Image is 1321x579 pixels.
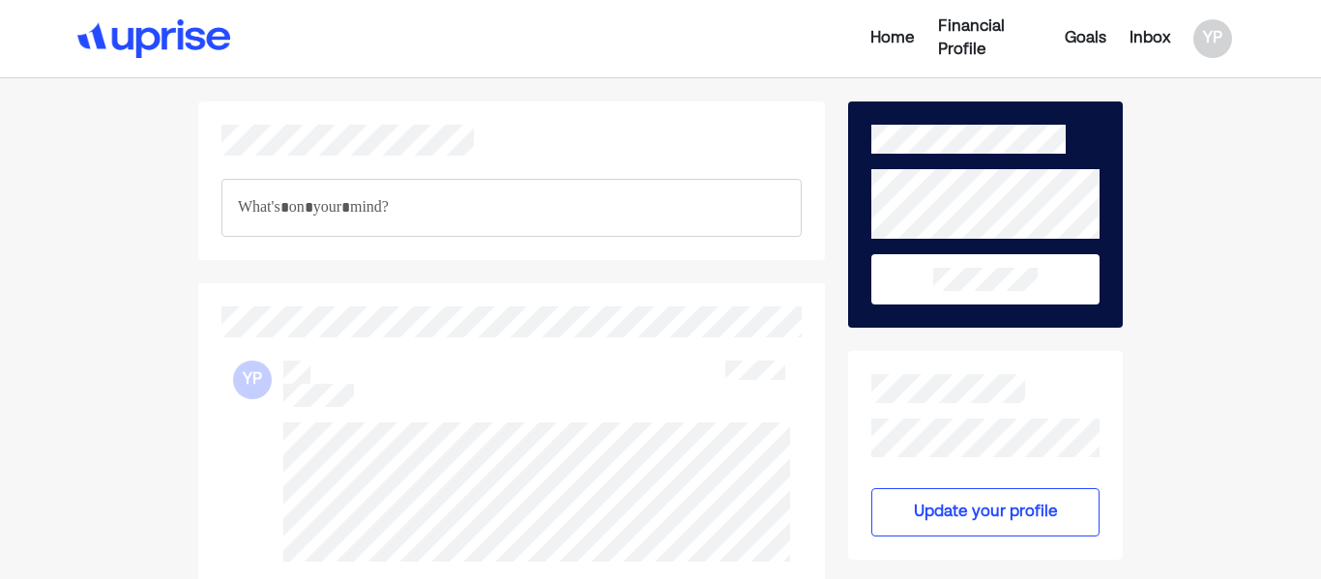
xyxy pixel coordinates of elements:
[1065,27,1106,50] div: Goals
[871,488,1100,536] button: Update your profile
[221,179,803,237] div: Rich Text Editor. Editing area: main
[938,15,1042,62] div: Financial Profile
[870,27,915,50] div: Home
[1193,19,1232,58] div: YP
[233,361,272,399] div: YP
[1130,27,1170,50] div: Inbox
